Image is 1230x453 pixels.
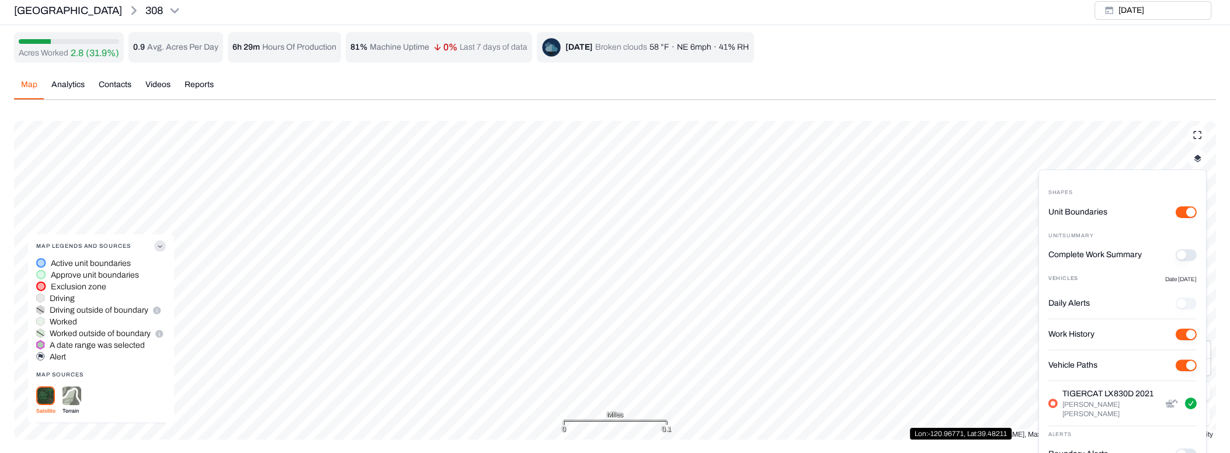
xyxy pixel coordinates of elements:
[649,42,669,53] p: 58 °F
[86,46,119,60] p: (31.9%)
[44,79,92,99] button: Analytics
[36,363,166,386] div: Map Sources
[62,386,81,406] img: terrain-DjdIGjrG.png
[50,328,151,340] p: Worked outside of boundary
[1095,1,1211,20] button: [DATE]
[14,2,122,19] p: [GEOGRAPHIC_DATA]
[1048,328,1095,340] label: Work History
[51,258,131,269] p: Active unit boundaries
[50,293,75,305] p: Driving
[370,42,429,53] p: Machine Uptime
[915,429,1007,438] p: Lon: -120.96771 , Lat: 39.48211
[50,316,77,328] p: Worked
[71,46,119,60] button: 2.8(31.9%)
[672,42,675,53] p: ·
[62,405,81,417] p: Terrain
[36,258,166,423] div: Map Legends And Sources
[133,42,145,53] p: 0.9
[50,340,145,351] p: A date range was selected
[71,46,84,60] p: 2.8
[92,79,138,99] button: Contacts
[595,42,647,53] p: Broken clouds
[1048,298,1090,309] label: Daily Alerts
[1048,359,1097,371] label: Vehicle Paths
[138,79,178,99] button: Videos
[147,42,218,53] p: Avg. Acres Per Day
[434,44,441,51] img: arrow
[719,42,749,53] p: 41% RH
[36,386,55,405] img: satellite-Cr99QJ9J.png
[1194,154,1201,162] img: layerIcon
[434,44,457,51] p: 0 %
[677,42,711,53] p: NE 6mph
[562,423,566,435] div: 0
[1062,400,1164,419] p: [PERSON_NAME] [PERSON_NAME]
[36,405,55,417] p: Satellite
[14,121,1216,440] canvas: Map
[542,38,561,57] img: broken-clouds-night-D27faUOw.png
[51,281,106,293] p: Exclusion zone
[1165,275,1197,283] p: Date [DATE]
[1048,431,1197,439] div: Alerts
[145,2,163,19] p: 308
[460,42,527,53] p: Last 7 days of data
[50,305,148,316] p: Driving outside of boundary
[1048,189,1197,197] div: Shapes
[262,42,336,53] p: Hours Of Production
[1048,249,1142,261] label: Complete Work Summary
[51,269,139,281] p: Approve unit boundaries
[232,42,260,53] p: 6h 29m
[607,409,623,420] span: Miles
[1048,206,1107,218] label: Unit Boundaries
[1048,232,1197,240] div: Unit Summary
[178,79,221,99] button: Reports
[350,42,367,53] p: 81 %
[714,42,717,53] p: ·
[565,42,593,53] div: [DATE]
[14,79,44,99] button: Map
[19,47,68,59] p: Acres Worked
[36,234,166,258] button: Map Legends And Sources
[662,423,671,435] div: 0.1
[1048,275,1078,283] p: Vehicles
[1062,388,1164,400] p: TIGERCAT LX830D 2021
[50,351,66,363] p: Alert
